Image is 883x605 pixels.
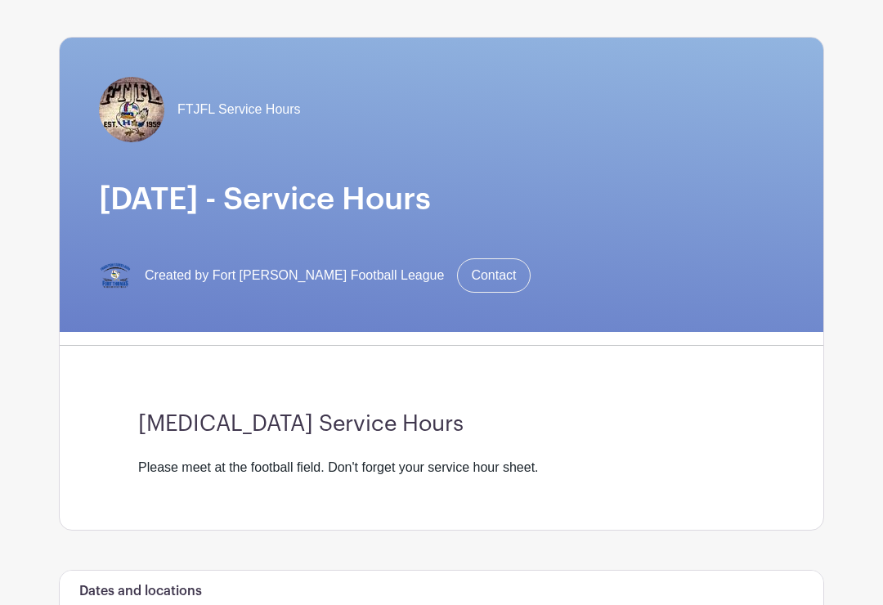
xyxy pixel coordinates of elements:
h3: [MEDICAL_DATA] Service Hours [138,411,745,438]
img: 2.png [99,259,132,292]
img: FTJFL%203.jpg [99,77,164,142]
span: Created by Fort [PERSON_NAME] Football League [145,266,444,285]
h6: Dates and locations [79,584,202,599]
div: Please meet at the football field. Don't forget your service hour sheet. [138,458,745,477]
h1: [DATE] - Service Hours [99,181,784,219]
span: FTJFL Service Hours [177,100,301,119]
a: Contact [457,258,530,293]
